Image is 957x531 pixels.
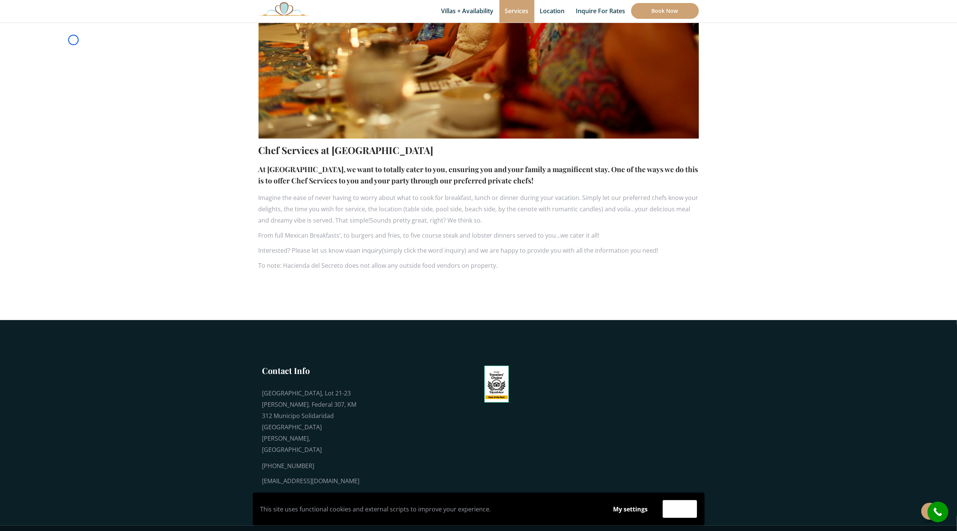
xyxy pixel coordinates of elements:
a: call [928,502,948,522]
h3: Contact Info [262,365,360,376]
p: Imagine the ease of never having to worry about what to cook for breakfast, lunch or dinner durin... [259,192,699,226]
span: Sounds pretty great, right? We think so. [370,216,482,224]
a: an inquiry [353,246,382,255]
p: From full Mexican Breakfasts’, to burgers and fries, to five course steak and lobster dinners ser... [259,230,699,241]
div: [PHONE_NUMBER] [262,460,360,471]
p: To note: Hacienda del Secreto does not allow any outside food vendors on property. [259,260,699,271]
button: My settings [606,500,655,518]
button: Accept [663,500,697,518]
div: [GEOGRAPHIC_DATA], Lot 21-23 [PERSON_NAME]. Federal 307, KM 312 Municipo Solidaridad [GEOGRAPHIC_... [262,388,360,455]
i: call [930,504,946,520]
p: This site uses functional cookies and external scripts to improve your experience. [260,504,599,515]
img: Awesome Logo [259,2,310,16]
div: [EMAIL_ADDRESS][DOMAIN_NAME] [262,475,360,487]
h2: Chef Services at [GEOGRAPHIC_DATA] [259,142,699,158]
img: Tripadvisor [484,366,509,403]
a: Book Now [631,3,699,19]
h4: At [GEOGRAPHIC_DATA], we want to totally cater to you, ensuring you and your family a magnificent... [259,163,699,186]
p: Interested? Please let us know via (simply click the word inquiry) and we are happy to provide yo... [259,245,699,256]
